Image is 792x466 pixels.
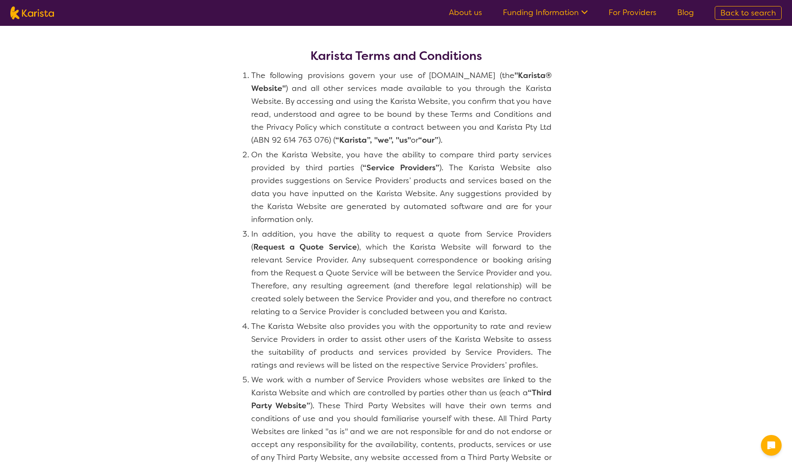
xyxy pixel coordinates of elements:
[335,135,411,145] b: “Karista”, "we", "us"
[10,6,54,19] img: Karista logo
[503,7,588,18] a: Funding Information
[253,242,357,252] b: Request a Quote Service
[720,8,776,18] span: Back to search
[310,48,482,64] h2: Karista Terms and Conditions
[609,7,656,18] a: For Providers
[418,135,439,145] b: “our”
[449,7,482,18] a: About us
[363,163,440,173] b: “Service Providers”
[677,7,694,18] a: Blog
[251,228,552,318] li: In addition, you have the ability to request a quote from Service Providers ( ), which the Karist...
[251,148,552,226] li: On the Karista Website, you have the ability to compare third party services provided by third pa...
[715,6,782,20] a: Back to search
[251,320,552,372] li: The Karista Website also provides you with the opportunity to rate and review Service Providers i...
[251,69,552,147] li: The following provisions govern your use of [DOMAIN_NAME] (the ) and all other services made avai...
